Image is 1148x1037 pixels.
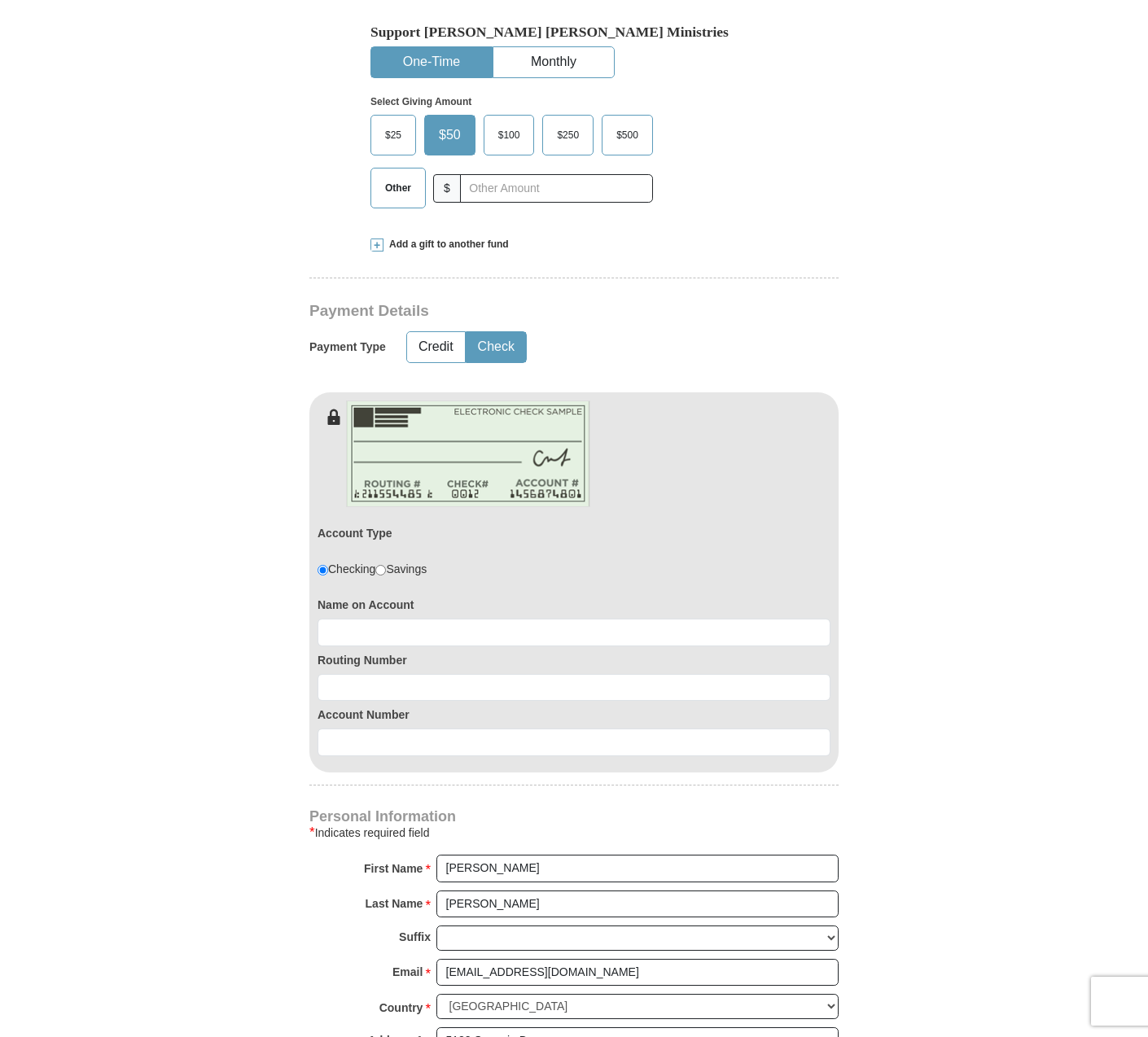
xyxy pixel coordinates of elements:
[431,123,469,147] span: $50
[399,925,431,948] strong: Suffix
[318,597,830,613] label: Name on Account
[309,810,839,823] h4: Personal Information
[309,340,386,354] h5: Payment Type
[467,332,526,362] button: Check
[549,123,587,147] span: $250
[318,707,830,723] label: Account Number
[383,238,509,252] span: Add a gift to another fund
[392,960,423,983] strong: Email
[377,176,419,200] span: Other
[318,652,830,668] label: Routing Number
[309,302,725,321] h3: Payment Details
[309,823,839,842] div: Indicates required field
[318,525,392,541] label: Account Type
[460,174,653,203] input: Other Amount
[608,123,646,147] span: $500
[493,47,614,77] button: Monthly
[366,892,423,915] strong: Last Name
[379,996,423,1019] strong: Country
[407,332,465,362] button: Credit
[490,123,528,147] span: $100
[433,174,461,203] span: $
[370,96,471,107] strong: Select Giving Amount
[371,47,492,77] button: One-Time
[370,24,778,41] h5: Support [PERSON_NAME] [PERSON_NAME] Ministries
[318,561,427,577] div: Checking Savings
[346,400,590,507] img: check-en.png
[364,857,423,880] strong: First Name
[377,123,410,147] span: $25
